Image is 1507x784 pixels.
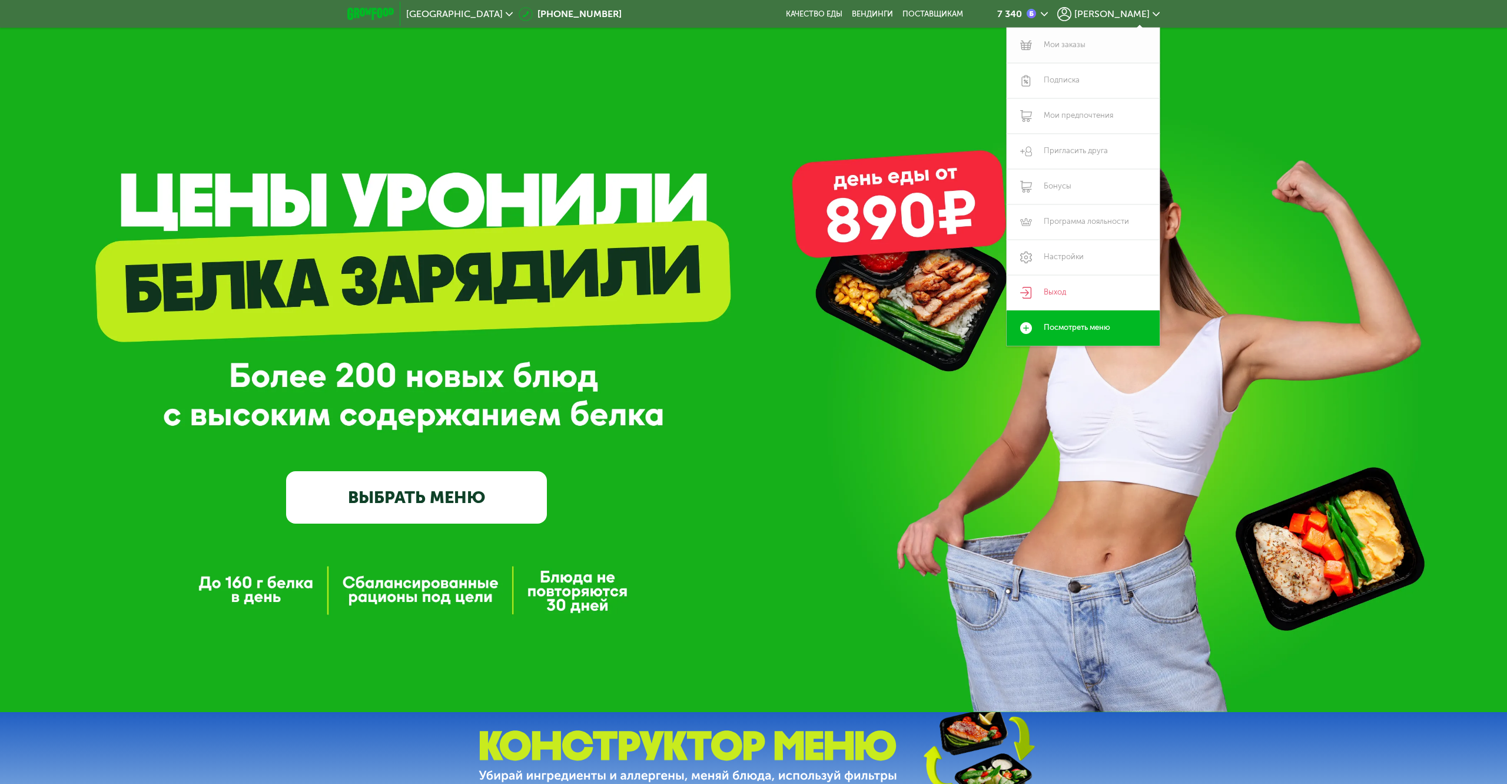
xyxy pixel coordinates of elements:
a: Вендинги [852,9,893,19]
a: Качество еды [786,9,842,19]
a: Мои заказы [1007,28,1160,63]
a: Подписка [1007,63,1160,98]
a: Мои предпочтения [1007,98,1160,134]
a: Посмотреть меню [1007,310,1160,346]
span: [GEOGRAPHIC_DATA] [406,9,503,19]
div: 7 340 [997,9,1022,19]
span: [PERSON_NAME] [1074,9,1150,19]
a: Программа лояльности [1007,204,1160,240]
a: Настройки [1007,240,1160,275]
a: Пригласить друга [1007,134,1160,169]
div: поставщикам [902,9,963,19]
a: [PHONE_NUMBER] [519,7,622,21]
a: Выход [1007,275,1160,310]
a: Бонусы [1007,169,1160,204]
a: ВЫБРАТЬ МЕНЮ [286,471,547,524]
